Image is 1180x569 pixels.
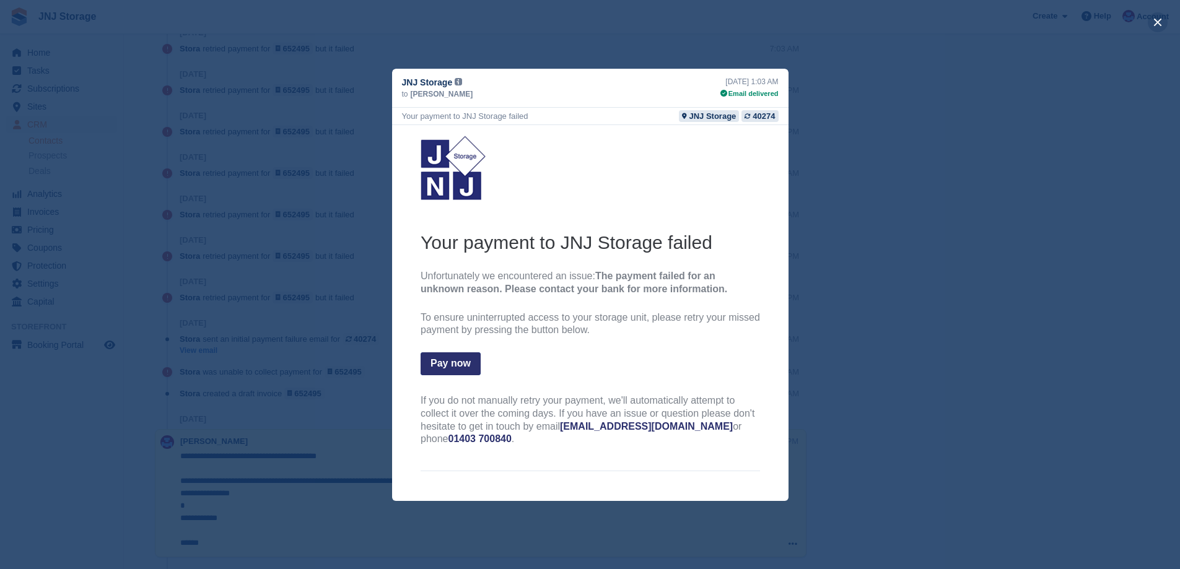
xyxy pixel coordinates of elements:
a: 01403 700840 [56,308,120,319]
a: 40274 [741,110,778,122]
span: JNJ Storage [402,76,453,89]
a: [EMAIL_ADDRESS][DOMAIN_NAME] [168,296,341,306]
b: The payment failed for an unknown reason. Please contact your bank for more information. [28,146,335,169]
div: [DATE] 1:03 AM [720,76,779,87]
a: Pay now [28,227,89,250]
h2: Your payment to JNJ Storage failed [28,105,368,129]
span: to [402,89,408,100]
button: close [1148,12,1168,32]
div: 40274 [753,110,775,122]
p: To ensure uninterrupted access to your storage unit, please retry your missed payment by pressing... [28,186,368,212]
div: Your payment to JNJ Storage failed [402,110,528,122]
div: JNJ Storage [689,110,736,122]
span: [PERSON_NAME] [411,89,473,100]
p: Unfortunately we encountered an issue: [28,145,368,171]
img: JNJ Storage Logo [28,11,94,76]
p: If you do not manually retry your payment, we'll automatically attempt to collect it over the com... [28,269,368,321]
img: icon-info-grey-7440780725fd019a000dd9b08b2336e03edf1995a4989e88bcd33f0948082b44.svg [455,78,462,85]
a: JNJ Storage [679,110,739,122]
h6: Need help? [28,371,368,385]
div: Email delivered [720,89,779,99]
